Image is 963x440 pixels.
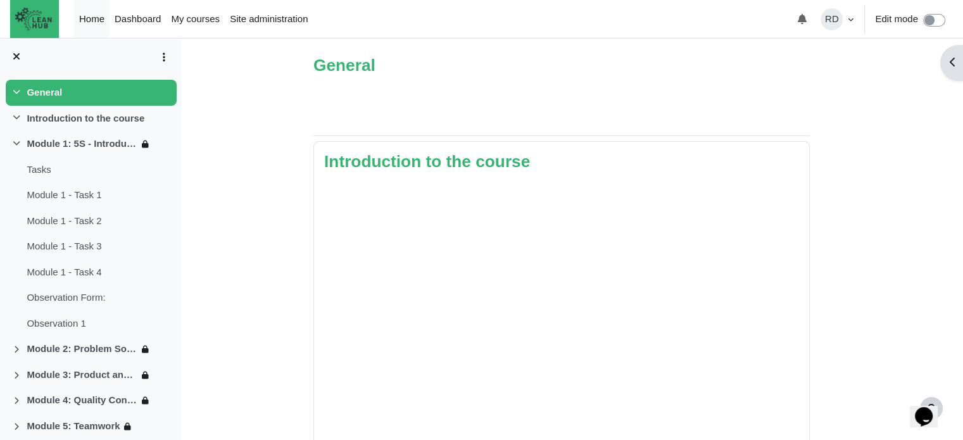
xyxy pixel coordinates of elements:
i: Toggle notifications menu [797,14,807,24]
a: Module 1 - Task 2 [27,214,101,229]
span: Expand [11,393,22,408]
a: Module 1 - Task 4 [27,265,101,280]
span: Expand [11,419,22,434]
a: General [313,56,375,75]
a: Observation 1 [27,317,85,331]
a: Module 1: 5S - Introduction to LEAN [27,137,137,151]
a: Module 2: Problem Solving [27,342,137,356]
span: Expand [11,342,22,356]
iframe: chat widget [910,389,950,427]
a: Tasks [27,163,51,177]
a: Module 1 - Task 1 [27,188,101,203]
img: The Lean Hub [10,3,56,35]
a: Observation Form: [27,291,105,305]
a: Module 3: Product and Process [27,368,137,382]
span: Collapse [11,139,22,149]
a: Module 1 - Task 3 [27,239,101,254]
span: RD [821,8,843,30]
a: Introduction to the course [27,111,144,126]
span: Collapse [11,88,22,98]
a: General [27,85,62,100]
span: Collapse [11,113,22,123]
span: Expand [11,368,22,382]
label: Edit mode [875,12,918,27]
a: Introduction to the course [324,152,530,171]
a: Module 5: Teamwork [27,419,120,434]
a: Module 4: Quality Control and Assurance [27,393,137,408]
